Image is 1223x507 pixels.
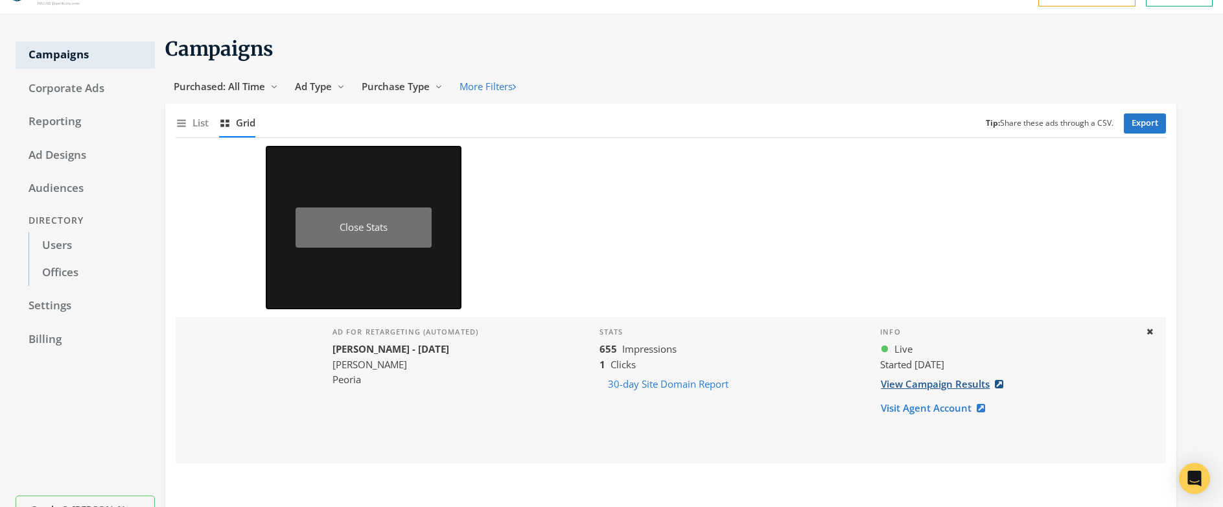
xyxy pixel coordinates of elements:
[165,36,274,61] span: Campaigns
[295,80,332,93] span: Ad Type
[880,396,994,420] a: Visit Agent Account
[880,357,1135,372] div: Started [DATE]
[16,75,155,102] a: Corporate Ads
[353,75,451,99] button: Purchase Type
[266,147,461,309] button: Close Stats
[332,327,478,336] h4: Ad for retargeting (automated)
[332,342,449,355] b: [PERSON_NAME] - [DATE]
[16,209,155,233] div: Directory
[880,327,1135,336] h4: Info
[16,142,155,169] a: Ad Designs
[174,80,265,93] span: Purchased: All Time
[600,372,737,396] button: 30-day Site Domain Report
[362,80,430,93] span: Purchase Type
[600,327,860,336] h4: Stats
[176,109,209,137] button: List
[296,207,432,248] div: Close Stats
[986,117,1000,128] b: Tip:
[451,75,524,99] button: More Filters
[600,342,617,355] b: 655
[192,115,209,130] span: List
[29,232,155,259] a: Users
[332,357,478,372] div: [PERSON_NAME]
[622,342,677,355] span: Impressions
[29,259,155,287] a: Offices
[16,292,155,320] a: Settings
[165,75,286,99] button: Purchased: All Time
[219,109,255,137] button: Grid
[894,342,913,357] span: Live
[880,372,1012,396] a: View Campaign Results
[16,108,155,136] a: Reporting
[16,326,155,353] a: Billing
[1179,463,1210,494] div: Open Intercom Messenger
[1124,113,1166,134] a: Export
[332,372,478,387] div: Peoria
[600,358,605,371] b: 1
[236,115,255,130] span: Grid
[286,75,353,99] button: Ad Type
[986,117,1113,130] small: Share these ads through a CSV.
[611,358,636,371] span: Clicks
[16,175,155,202] a: Audiences
[16,41,155,69] a: Campaigns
